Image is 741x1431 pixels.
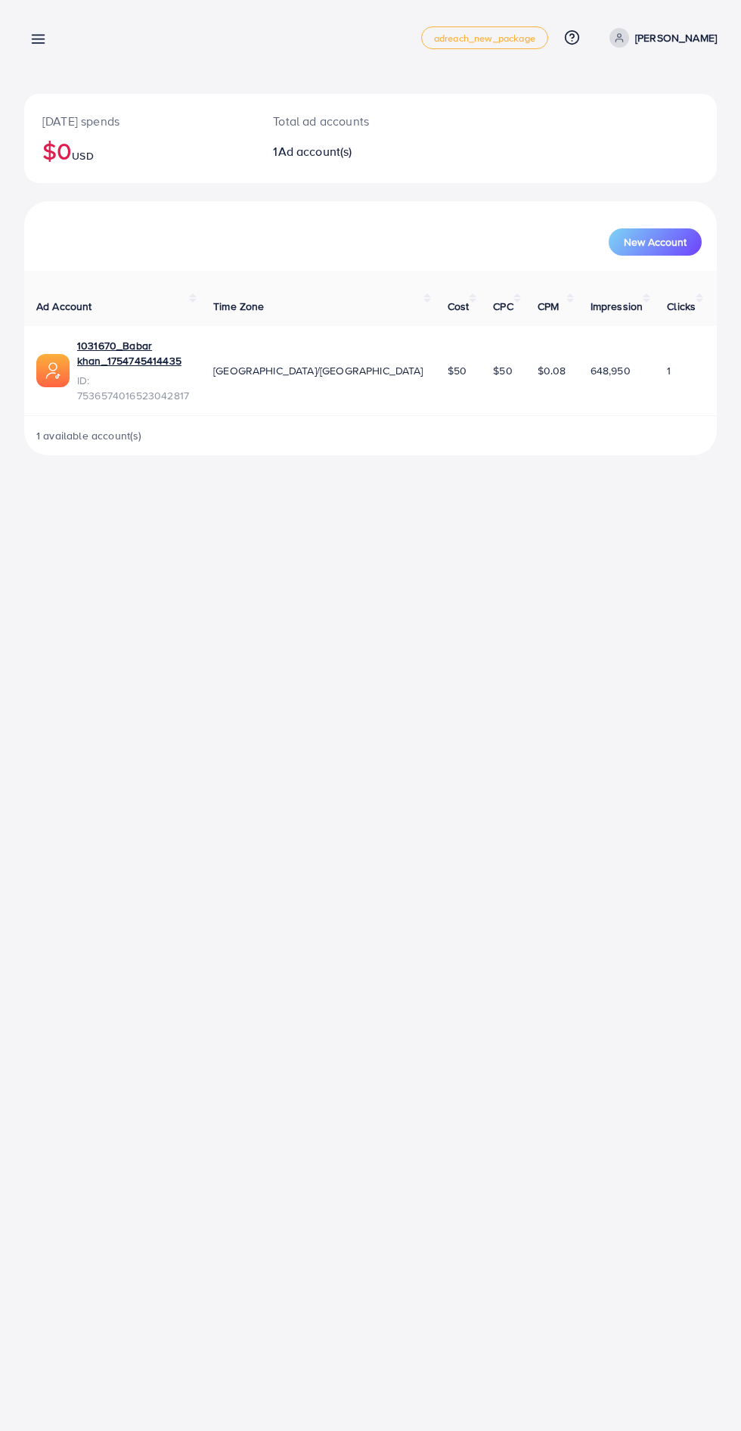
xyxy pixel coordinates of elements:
button: New Account [609,228,702,256]
span: CPM [538,299,559,314]
span: ID: 7536574016523042817 [77,373,189,404]
span: 1 available account(s) [36,428,142,443]
span: $0.08 [538,363,566,378]
span: Impression [591,299,643,314]
span: $50 [493,363,512,378]
span: New Account [624,237,687,247]
h2: $0 [42,136,237,165]
span: Clicks [667,299,696,314]
h2: 1 [273,144,410,159]
a: 1031670_Babar khan_1754745414435 [77,338,189,369]
span: Time Zone [213,299,264,314]
a: adreach_new_package [421,26,548,49]
span: 1 [667,363,671,378]
span: Ad account(s) [278,143,352,160]
span: adreach_new_package [434,33,535,43]
span: Cost [448,299,470,314]
span: Ad Account [36,299,92,314]
span: 648,950 [591,363,631,378]
span: [GEOGRAPHIC_DATA]/[GEOGRAPHIC_DATA] [213,363,423,378]
p: Total ad accounts [273,112,410,130]
span: $50 [448,363,467,378]
p: [PERSON_NAME] [635,29,717,47]
a: [PERSON_NAME] [603,28,717,48]
span: CPC [493,299,513,314]
p: [DATE] spends [42,112,237,130]
img: ic-ads-acc.e4c84228.svg [36,354,70,387]
span: USD [72,148,93,163]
